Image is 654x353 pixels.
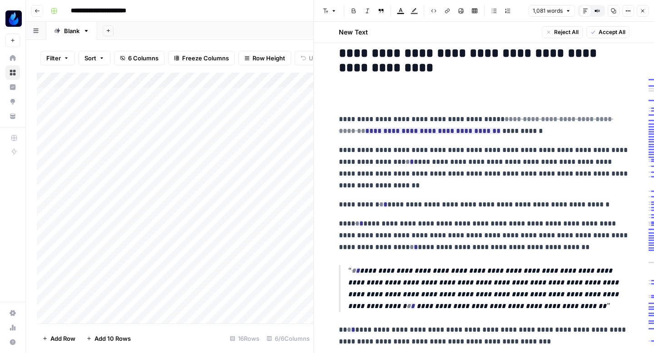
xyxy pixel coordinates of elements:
a: Home [5,51,20,65]
span: Reject All [554,28,579,36]
span: Add 10 Rows [94,334,131,343]
button: Reject All [542,26,583,38]
button: Sort [79,51,110,65]
button: Row Height [238,51,291,65]
button: Filter [40,51,75,65]
div: 16 Rows [226,331,263,346]
button: 1,081 words [529,5,575,17]
a: Your Data [5,109,20,123]
button: 6 Columns [114,51,164,65]
span: Undo [309,54,324,63]
span: Freeze Columns [182,54,229,63]
button: Undo [295,51,330,65]
button: Add 10 Rows [81,331,136,346]
span: 6 Columns [128,54,159,63]
a: Blank [46,22,97,40]
button: Freeze Columns [168,51,235,65]
span: Row Height [253,54,285,63]
span: Accept All [599,28,625,36]
button: Add Row [37,331,81,346]
div: 6/6 Columns [263,331,313,346]
a: Browse [5,65,20,80]
div: Blank [64,26,79,35]
h2: New Text [339,28,368,37]
a: Usage [5,320,20,335]
button: Accept All [586,26,629,38]
button: Workspace: AgentFire Content [5,7,20,30]
span: 1,081 words [533,7,563,15]
a: Opportunities [5,94,20,109]
span: Filter [46,54,61,63]
a: Settings [5,306,20,320]
img: AgentFire Content Logo [5,10,22,27]
span: Sort [84,54,96,63]
span: Add Row [50,334,75,343]
button: Help + Support [5,335,20,349]
a: Insights [5,80,20,94]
